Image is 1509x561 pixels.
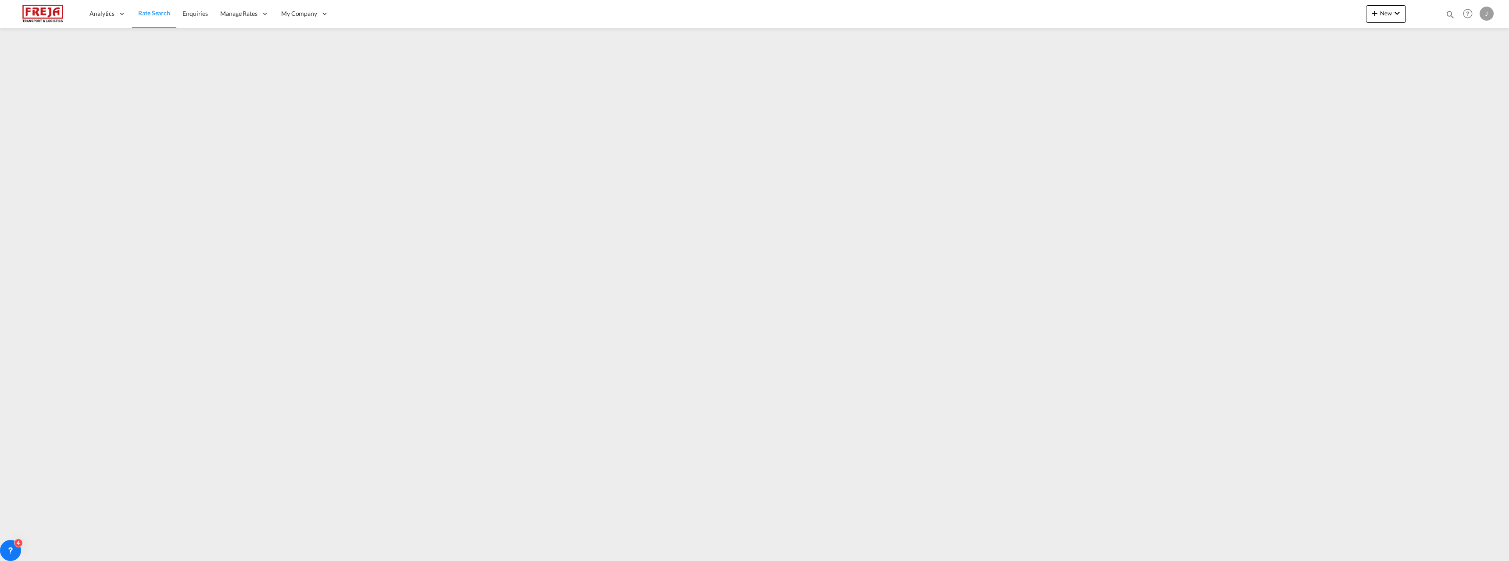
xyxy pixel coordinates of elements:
[1445,10,1455,19] md-icon: icon-magnify
[220,9,257,18] span: Manage Rates
[1480,7,1494,21] div: J
[1392,8,1402,18] md-icon: icon-chevron-down
[281,9,317,18] span: My Company
[89,9,114,18] span: Analytics
[1366,5,1406,23] button: icon-plus 400-fgNewicon-chevron-down
[182,10,208,17] span: Enquiries
[13,4,72,24] img: 586607c025bf11f083711d99603023e7.png
[1370,10,1402,17] span: New
[7,515,37,548] iframe: Chat
[1460,6,1480,22] div: Help
[1460,6,1475,21] span: Help
[138,9,170,17] span: Rate Search
[1445,10,1455,23] div: icon-magnify
[1370,8,1380,18] md-icon: icon-plus 400-fg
